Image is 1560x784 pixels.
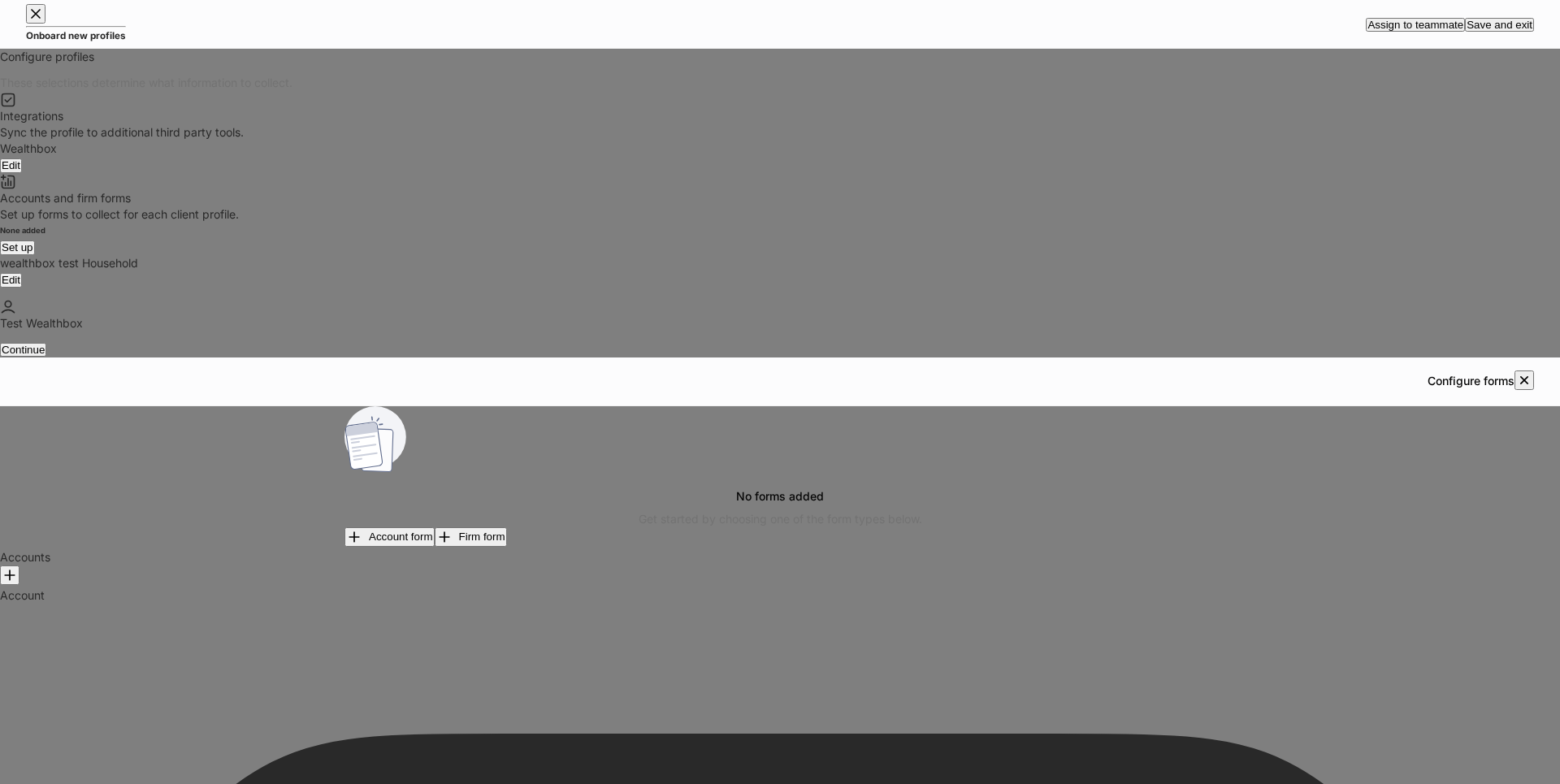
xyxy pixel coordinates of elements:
[2,242,33,253] div: Set up
[2,160,20,171] div: Edit
[26,28,126,44] h5: Onboard new profiles
[436,529,505,545] div: Firm form
[344,527,435,547] button: Account form
[1367,19,1463,30] div: Assign to teammate
[2,344,45,355] div: Continue
[1428,373,1514,389] h5: Configure forms
[435,527,507,547] button: Firm form
[639,511,922,527] p: Get started by choosing one of the form types below.
[2,275,20,285] div: Edit
[736,482,824,511] h5: No forms added
[346,529,433,545] div: Account form
[1467,19,1532,30] div: Save and exit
